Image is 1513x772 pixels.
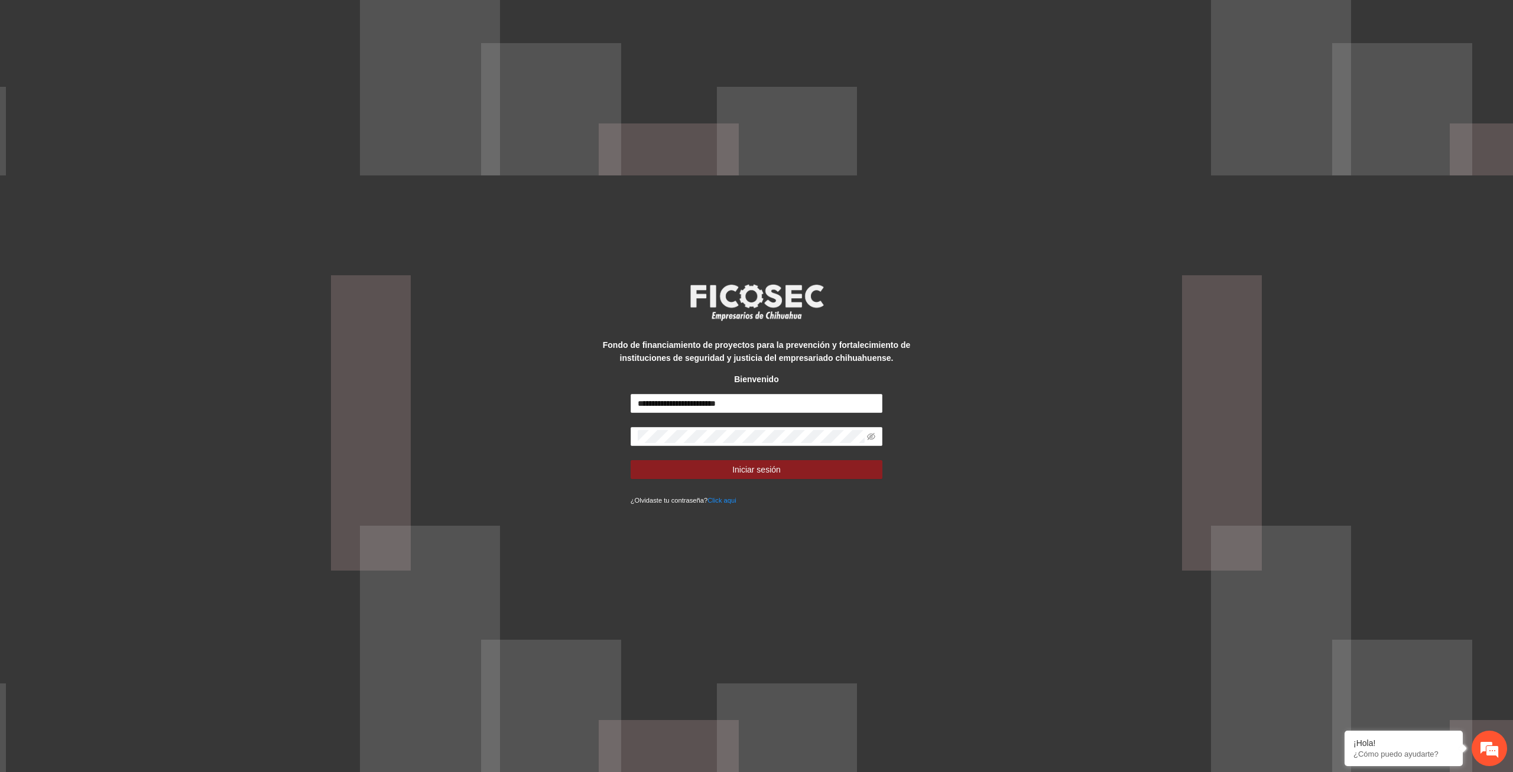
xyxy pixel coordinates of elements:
small: ¿Olvidaste tu contraseña? [631,497,736,504]
img: logo [683,281,830,324]
span: eye-invisible [867,432,875,441]
strong: Bienvenido [734,374,778,384]
span: Iniciar sesión [732,463,781,476]
strong: Fondo de financiamiento de proyectos para la prevención y fortalecimiento de instituciones de seg... [603,340,910,363]
button: Iniciar sesión [631,460,883,479]
p: ¿Cómo puedo ayudarte? [1353,750,1454,758]
a: Click aqui [707,497,736,504]
div: ¡Hola! [1353,738,1454,748]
